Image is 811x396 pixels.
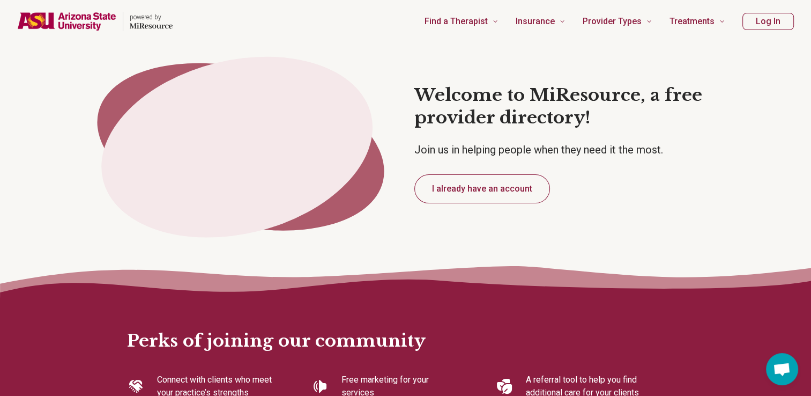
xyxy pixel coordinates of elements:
span: Insurance [516,14,555,29]
span: Find a Therapist [425,14,488,29]
button: I already have an account [414,174,550,203]
a: Open chat [766,353,798,385]
p: Join us in helping people when they need it the most. [414,142,732,157]
button: Log In [742,13,794,30]
p: powered by [130,13,173,21]
h2: Perks of joining our community [127,296,684,353]
h1: Welcome to MiResource, a free provider directory! [414,84,732,129]
span: Provider Types [583,14,642,29]
a: Home page [17,4,173,39]
span: Treatments [669,14,715,29]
